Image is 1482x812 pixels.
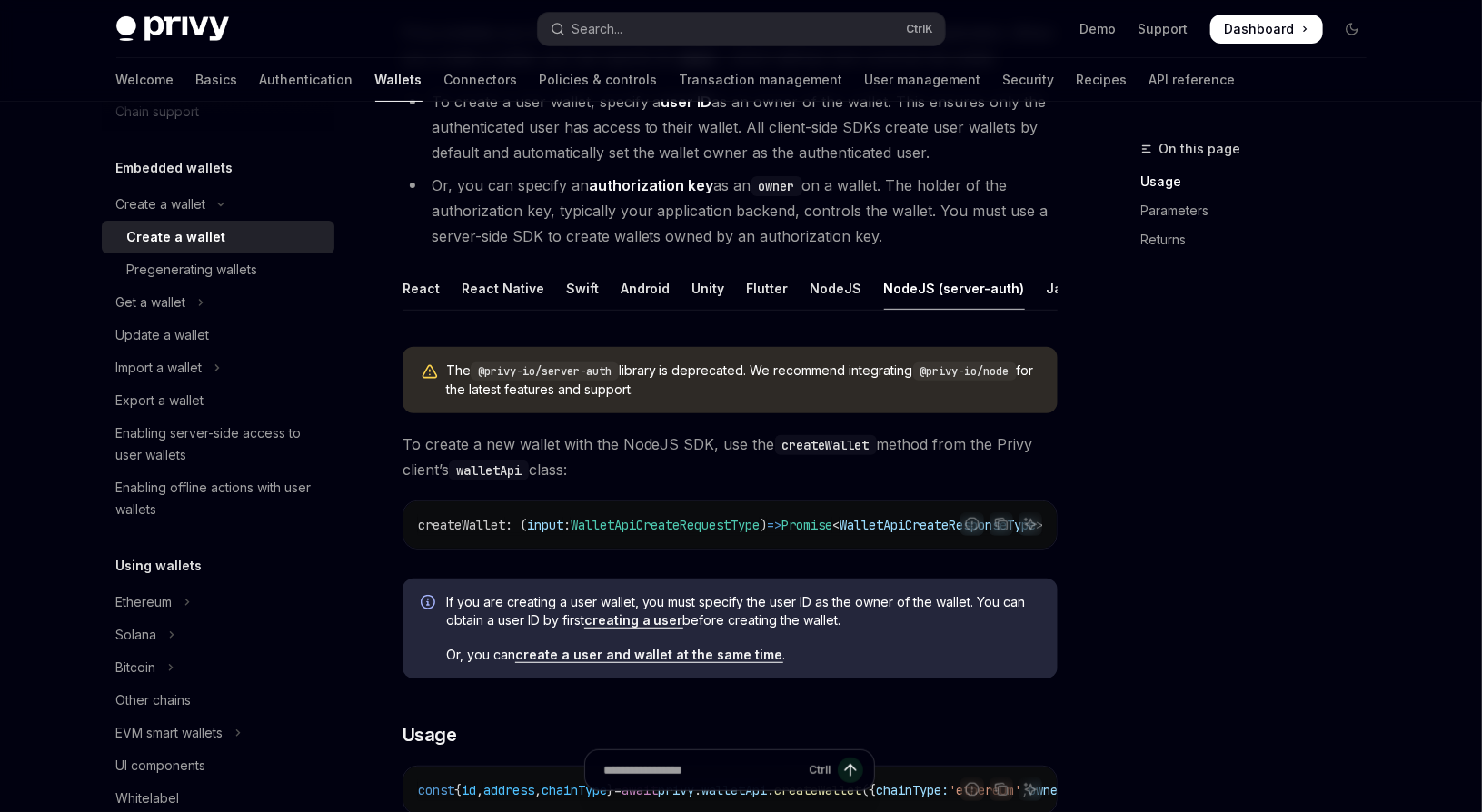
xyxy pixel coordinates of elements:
button: Toggle Import a wallet section [102,352,334,384]
span: The library is deprecated. We recommend integrating for the latest features and support. [446,361,1039,399]
a: Welcome [116,58,174,102]
a: Pregenerating wallets [102,253,334,286]
a: Basics [196,58,238,102]
div: Enabling server-side access to user wallets [116,422,323,466]
span: WalletApiCreateResponseType [840,517,1036,533]
button: Open search [538,13,945,45]
span: To create a new wallet with the NodeJS SDK, use the method from the Privy client’s class: [403,431,1058,482]
div: Whitelabel [116,787,180,809]
span: Usage [403,722,457,748]
h5: Using wallets [116,555,203,577]
span: Ctrl K [907,22,934,36]
span: createWallet [418,517,505,533]
button: Toggle Create a wallet section [102,188,334,221]
a: Policies & controls [540,58,658,102]
a: create a user and wallet at the same time [515,647,783,663]
div: Search... [572,18,623,40]
div: Swift [566,267,599,310]
button: Copy the contents from the code block [990,512,1013,536]
div: UI components [116,755,206,777]
img: dark logo [116,16,229,42]
span: input [527,517,563,533]
a: Dashboard [1210,15,1323,44]
span: : ( [505,517,527,533]
span: < [832,517,840,533]
div: NodeJS (server-auth) [884,267,1025,310]
span: ) [760,517,767,533]
span: If you are creating a user wallet, you must specify the user ID as the owner of the wallet. You c... [446,593,1039,629]
div: Unity [692,267,725,310]
button: Ask AI [1019,512,1042,536]
div: Export a wallet [116,390,204,411]
div: React [403,267,440,310]
div: Java [1047,267,1079,310]
div: Import a wallet [116,357,203,379]
span: Promise [781,517,832,533]
span: => [767,517,781,533]
button: Toggle Bitcoin section [102,651,334,684]
div: Create a wallet [116,193,206,215]
li: Or, you can specify an as an on a wallet. The holder of the authorization key, typically your app... [403,173,1058,249]
button: Toggle dark mode [1338,15,1367,44]
div: Enabling offline actions with user wallets [116,477,323,520]
div: Android [621,267,671,310]
a: UI components [102,749,334,782]
span: WalletApiCreateRequestType [571,517,760,533]
div: Solana [116,624,157,646]
span: Dashboard [1225,20,1295,38]
div: Bitcoin [116,657,156,678]
a: creating a user [584,612,683,629]
a: Other chains [102,684,334,717]
li: To create a user wallet, specify a as an owner of the wallet. This ensures only the authenticated... [403,89,1058,165]
span: Or, you can . [446,646,1039,664]
a: Enabling offline actions with user wallets [102,471,334,526]
a: Enabling server-side access to user wallets [102,417,334,471]
strong: user ID [661,93,712,111]
span: : [563,517,571,533]
a: Recipes [1077,58,1128,102]
code: owner [751,176,802,196]
a: Export a wallet [102,384,334,417]
a: Authentication [260,58,353,102]
a: Security [1003,58,1055,102]
h5: Embedded wallets [116,157,234,179]
a: Connectors [444,58,518,102]
code: @privy-io/server-auth [471,362,619,381]
code: walletApi [449,460,529,480]
a: Parameters [1141,196,1381,225]
button: Report incorrect code [960,512,984,536]
a: Usage [1141,167,1381,196]
div: Other chains [116,689,192,711]
svg: Info [421,595,439,613]
input: Ask a question... [603,749,801,789]
a: Wallets [375,58,423,102]
div: NodeJS [811,267,862,310]
strong: authorization key [589,176,714,194]
button: Toggle Ethereum section [102,586,334,619]
div: Flutter [747,267,789,310]
button: Send message [838,757,863,782]
span: > [1036,517,1043,533]
div: Pregenerating wallets [127,259,258,281]
button: Toggle Get a wallet section [102,286,334,319]
a: User management [865,58,981,102]
a: Returns [1141,225,1381,254]
div: React Native [462,267,544,310]
div: EVM smart wallets [116,722,224,744]
a: Transaction management [680,58,843,102]
span: On this page [1159,138,1241,160]
code: @privy-io/node [913,362,1017,381]
a: Support [1139,20,1189,38]
button: Toggle EVM smart wallets section [102,717,334,749]
button: Toggle Solana section [102,619,334,651]
div: Create a wallet [127,226,226,248]
div: Ethereum [116,591,173,613]
div: Update a wallet [116,324,210,346]
div: Get a wallet [116,292,186,313]
a: Create a wallet [102,221,334,253]
a: Demo [1080,20,1117,38]
svg: Warning [421,363,439,381]
a: API reference [1149,58,1236,102]
code: createWallet [775,435,877,455]
a: Update a wallet [102,319,334,352]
